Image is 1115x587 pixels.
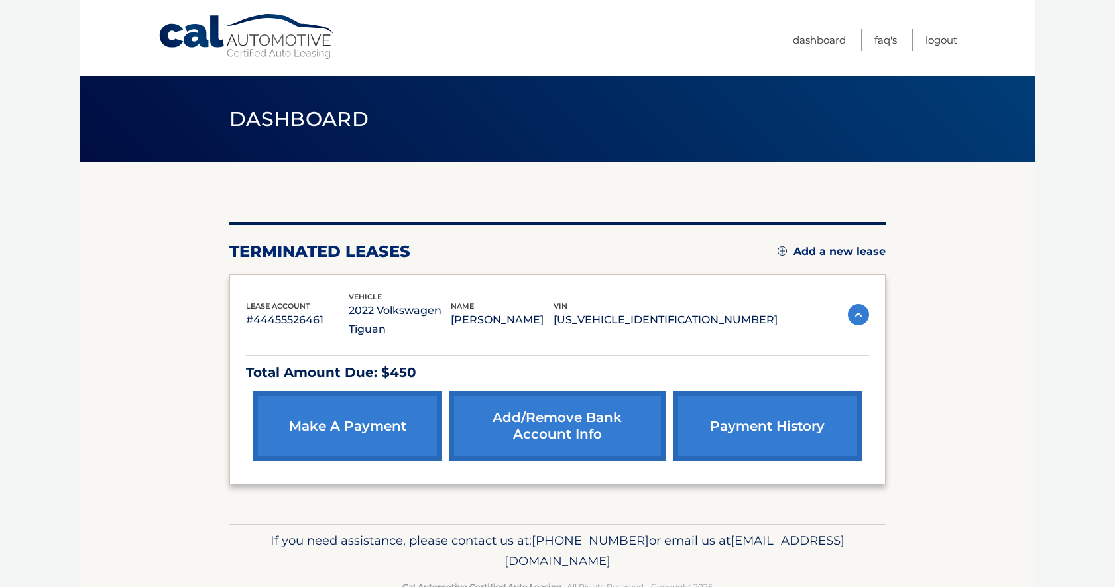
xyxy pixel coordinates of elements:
[158,13,337,60] a: Cal Automotive
[246,361,869,384] p: Total Amount Due: $450
[673,391,862,461] a: payment history
[246,301,310,311] span: lease account
[793,29,846,51] a: Dashboard
[874,29,897,51] a: FAQ's
[778,246,787,256] img: add.svg
[349,292,382,301] span: vehicle
[229,242,410,262] h2: terminated leases
[246,311,349,329] p: #44455526461
[778,245,886,258] a: Add a new lease
[554,311,778,329] p: [US_VEHICLE_IDENTIFICATION_NUMBER]
[349,301,451,339] p: 2022 Volkswagen Tiguan
[229,107,369,131] span: Dashboard
[451,311,554,329] p: [PERSON_NAME]
[451,301,474,311] span: name
[848,304,869,325] img: accordion-active.svg
[554,301,567,311] span: vin
[253,391,442,461] a: make a payment
[925,29,957,51] a: Logout
[532,533,649,548] span: [PHONE_NUMBER]
[238,530,877,572] p: If you need assistance, please contact us at: or email us at
[449,391,666,461] a: Add/Remove bank account info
